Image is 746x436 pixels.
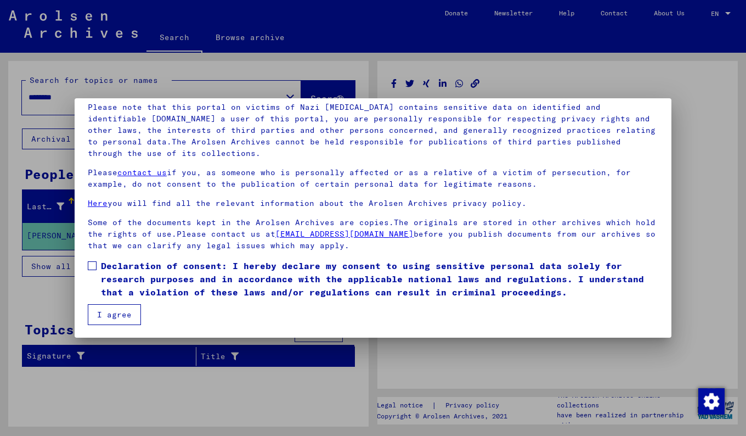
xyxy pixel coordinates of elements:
span: Declaration of consent: I hereby declare my consent to using sensitive personal data solely for r... [101,259,658,299]
p: you will find all the relevant information about the Arolsen Archives privacy policy. [88,198,658,209]
img: Change consent [698,388,725,415]
a: Here [88,198,108,208]
p: Please note that this portal on victims of Nazi [MEDICAL_DATA] contains sensitive data on identif... [88,102,658,159]
button: I agree [88,304,141,325]
a: contact us [117,167,167,177]
p: Please if you, as someone who is personally affected or as a relative of a victim of persecution,... [88,167,658,190]
p: Some of the documents kept in the Arolsen Archives are copies.The originals are stored in other a... [88,217,658,251]
a: [EMAIL_ADDRESS][DOMAIN_NAME] [275,229,414,239]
